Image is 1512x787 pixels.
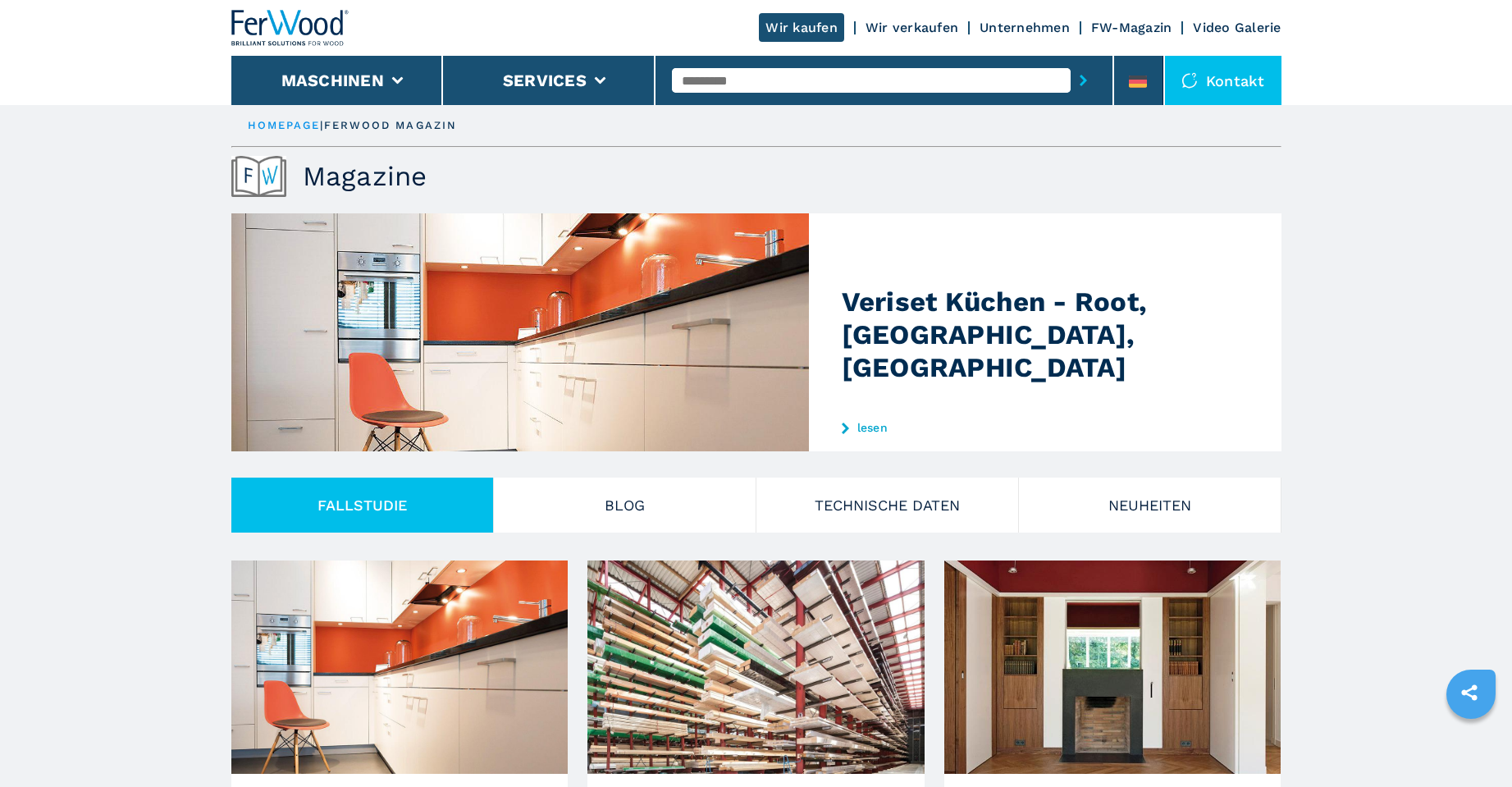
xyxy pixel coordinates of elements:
[842,421,1163,434] a: lesen
[494,478,756,533] button: Blog
[759,13,844,42] a: Wir kaufen
[231,561,569,774] img: Veriset Küchen - Root, Luzern, Schweiz
[281,71,384,90] button: Maschinen
[980,20,1070,35] a: Unternehmen
[320,119,323,131] span: |
[231,156,286,197] img: Magazin
[1019,478,1281,533] button: NEUHEITEN
[587,561,925,774] img: Holz Richter - Lindlar, Deutschland
[248,119,321,131] a: HOMEPAGE
[1442,713,1500,775] iframe: Chat
[1181,72,1198,89] img: Kontakt
[756,478,1019,533] button: TECHNISCHE DATEN
[303,160,427,193] h1: Magazine
[231,10,349,46] img: Ferwood
[1071,62,1096,99] button: submit-button
[503,71,587,90] button: Services
[1091,20,1172,35] a: FW-Magazin
[231,213,877,451] img: Veriset Küchen - Root, Luzern, Schweiz
[324,118,458,133] p: ferwood magazin
[866,20,958,35] a: Wir verkaufen
[231,478,494,533] button: FALLSTUDIE
[1193,20,1281,35] a: Video Galerie
[1449,672,1490,713] a: sharethis
[944,561,1281,774] img: Tischlerei Witte - Bohmte, Deutschland
[1165,56,1281,105] div: Kontakt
